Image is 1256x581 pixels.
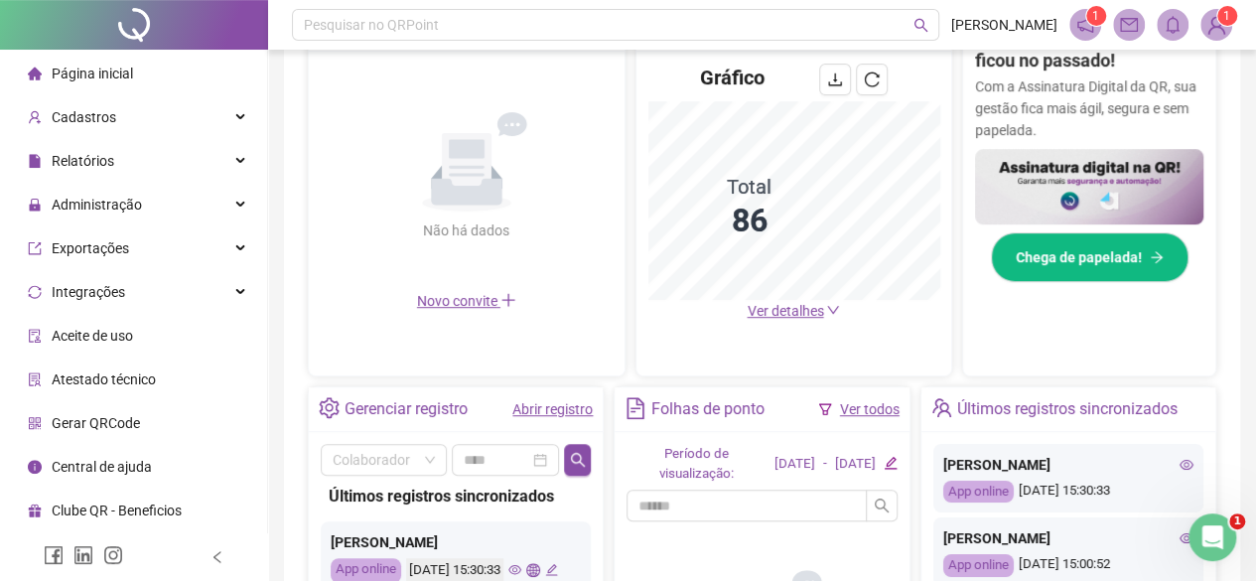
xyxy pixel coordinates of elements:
[840,401,900,417] a: Ver todos
[28,372,42,386] span: solution
[951,14,1057,36] span: [PERSON_NAME]
[943,554,1014,577] div: App online
[943,454,1193,476] div: [PERSON_NAME]
[823,454,827,475] div: -
[52,459,152,475] span: Central de ajuda
[1201,10,1231,40] img: 91916
[319,397,340,418] span: setting
[943,481,1014,504] div: App online
[1086,6,1106,26] sup: 1
[1223,9,1230,23] span: 1
[884,456,897,469] span: edit
[526,563,539,576] span: global
[52,371,156,387] span: Atestado técnico
[957,392,1178,426] div: Últimos registros sincronizados
[864,72,880,87] span: reload
[975,75,1203,141] p: Com a Assinatura Digital da QR, sua gestão fica mais ágil, segura e sem papelada.
[28,504,42,517] span: gift
[28,241,42,255] span: export
[827,72,843,87] span: download
[52,66,133,81] span: Página inicial
[375,219,558,241] div: Não há dados
[1120,16,1138,34] span: mail
[1217,6,1237,26] sup: Atualize o seu contato no menu Meus Dados
[28,460,42,474] span: info-circle
[931,397,952,418] span: team
[28,67,42,80] span: home
[818,402,832,416] span: filter
[44,545,64,565] span: facebook
[747,303,823,319] span: Ver detalhes
[943,527,1193,549] div: [PERSON_NAME]
[331,531,581,553] div: [PERSON_NAME]
[52,197,142,213] span: Administração
[28,285,42,299] span: sync
[1180,458,1193,472] span: eye
[943,481,1193,504] div: [DATE] 15:30:33
[52,153,114,169] span: Relatórios
[943,554,1193,577] div: [DATE] 15:00:52
[52,503,182,518] span: Clube QR - Beneficios
[52,240,129,256] span: Exportações
[1180,531,1193,545] span: eye
[700,64,765,91] h4: Gráfico
[417,293,516,309] span: Novo convite
[52,328,133,344] span: Aceite de uso
[625,397,645,418] span: file-text
[28,416,42,430] span: qrcode
[1092,9,1099,23] span: 1
[345,392,468,426] div: Gerenciar registro
[826,303,840,317] span: down
[835,454,876,475] div: [DATE]
[508,563,521,576] span: eye
[28,198,42,212] span: lock
[975,149,1203,225] img: banner%2F02c71560-61a6-44d4-94b9-c8ab97240462.png
[1188,513,1236,561] iframe: Intercom live chat
[103,545,123,565] span: instagram
[52,284,125,300] span: Integrações
[329,484,583,508] div: Últimos registros sincronizados
[28,329,42,343] span: audit
[747,303,840,319] a: Ver detalhes down
[28,154,42,168] span: file
[1229,513,1245,529] span: 1
[500,292,516,308] span: plus
[774,454,815,475] div: [DATE]
[545,563,558,576] span: edit
[1150,250,1164,264] span: arrow-right
[651,392,765,426] div: Folhas de ponto
[28,110,42,124] span: user-add
[1164,16,1182,34] span: bell
[627,444,767,486] div: Período de visualização:
[210,550,224,564] span: left
[52,415,140,431] span: Gerar QRCode
[1016,246,1142,268] span: Chega de papelada!
[874,498,890,513] span: search
[52,109,116,125] span: Cadastros
[1076,16,1094,34] span: notification
[991,232,1188,282] button: Chega de papelada!
[73,545,93,565] span: linkedin
[512,401,593,417] a: Abrir registro
[913,18,928,33] span: search
[570,452,586,468] span: search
